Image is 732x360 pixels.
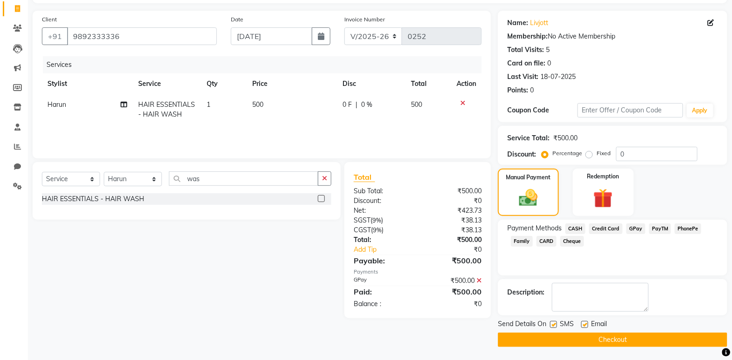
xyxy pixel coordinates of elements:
div: Payments [354,268,482,276]
div: ₹0 [430,245,489,255]
span: 9% [372,216,381,224]
div: ₹500.00 [418,186,489,196]
span: 9% [373,226,382,234]
div: ( ) [347,225,418,235]
div: ₹38.13 [418,225,489,235]
div: 0 [547,59,551,68]
span: Harun [47,100,66,109]
span: Cheque [560,236,584,247]
span: GPay [626,223,645,234]
div: Card on file: [507,59,545,68]
span: PayTM [649,223,672,234]
div: Membership: [507,32,548,41]
span: Send Details On [498,319,546,331]
span: Email [591,319,607,331]
div: Paid: [347,286,418,297]
div: Discount: [507,150,536,159]
span: Credit Card [589,223,623,234]
span: SGST [354,216,370,224]
a: Add Tip [347,245,430,255]
div: ₹500.00 [418,255,489,266]
button: +91 [42,27,68,45]
span: 0 F [342,100,352,110]
div: Total Visits: [507,45,544,55]
span: Family [511,236,533,247]
span: 500 [252,100,263,109]
span: Payment Methods [507,223,562,233]
div: Last Visit: [507,72,538,82]
label: Percentage [552,149,582,157]
input: Search or Scan [169,171,318,186]
div: 0 [530,85,534,95]
label: Invoice Number [344,15,385,24]
span: 1 [207,100,210,109]
div: Balance : [347,299,418,309]
button: Checkout [498,333,727,347]
div: 5 [546,45,550,55]
div: Service Total: [507,133,550,143]
div: Services [43,56,489,73]
a: Livjott [530,18,548,28]
div: 18-07-2025 [540,72,576,82]
div: ₹500.00 [418,286,489,297]
span: Total [354,172,375,182]
span: HAIR ESSENTIALS - HAIR WASH [138,100,195,118]
span: 0 % [361,100,372,110]
div: ₹500.00 [418,276,489,286]
input: Enter Offer / Coupon Code [578,103,683,118]
span: PhonePe [675,223,701,234]
span: | [356,100,357,110]
th: Price [247,73,337,94]
span: CGST [354,226,371,234]
input: Search by Name/Mobile/Email/Code [67,27,217,45]
th: Qty [201,73,247,94]
th: Stylist [42,73,133,94]
div: Payable: [347,255,418,266]
span: SMS [560,319,574,331]
div: ₹423.73 [418,206,489,216]
div: No Active Membership [507,32,718,41]
img: _cash.svg [513,187,544,209]
label: Fixed [597,149,611,157]
div: GPay [347,276,418,286]
div: Sub Total: [347,186,418,196]
div: ( ) [347,216,418,225]
div: ₹500.00 [553,133,578,143]
th: Total [405,73,451,94]
div: Net: [347,206,418,216]
th: Service [133,73,201,94]
label: Manual Payment [506,173,551,182]
div: Discount: [347,196,418,206]
div: Description: [507,288,544,297]
div: ₹500.00 [418,235,489,245]
div: Name: [507,18,528,28]
th: Disc [337,73,405,94]
div: Total: [347,235,418,245]
div: Points: [507,85,528,95]
div: ₹0 [418,299,489,309]
label: Client [42,15,57,24]
div: ₹0 [418,196,489,206]
label: Redemption [587,172,619,181]
div: ₹38.13 [418,216,489,225]
img: _gift.svg [587,186,619,210]
label: Date [231,15,243,24]
span: CASH [565,223,585,234]
button: Apply [687,104,713,118]
div: HAIR ESSENTIALS - HAIR WASH [42,194,144,204]
span: CARD [537,236,557,247]
span: 500 [411,100,422,109]
div: Coupon Code [507,105,578,115]
th: Action [451,73,482,94]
